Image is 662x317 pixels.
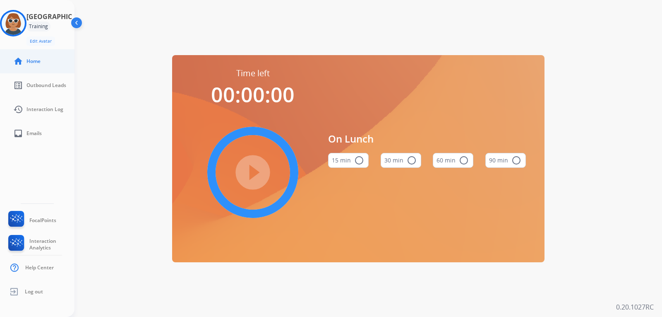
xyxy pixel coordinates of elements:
[26,58,41,65] span: Home
[459,155,469,165] mat-icon: radio_button_unchecked
[236,68,270,79] span: Time left
[407,155,417,165] mat-icon: radio_button_unchecked
[26,22,50,31] div: Training
[13,128,23,138] mat-icon: inbox
[13,56,23,66] mat-icon: home
[13,104,23,114] mat-icon: history
[211,80,295,109] span: 00:00:00
[13,80,23,90] mat-icon: list_alt
[7,211,56,230] a: FocalPoints
[29,238,74,251] span: Interaction Analytics
[511,155,521,165] mat-icon: radio_button_unchecked
[354,155,364,165] mat-icon: radio_button_unchecked
[616,302,654,312] p: 0.20.1027RC
[485,153,526,168] button: 90 min
[2,12,25,35] img: avatar
[433,153,473,168] button: 60 min
[25,264,54,271] span: Help Center
[381,153,421,168] button: 30 min
[328,153,369,168] button: 15 min
[26,82,66,89] span: Outbound Leads
[26,106,63,113] span: Interaction Log
[7,235,74,254] a: Interaction Analytics
[328,131,526,146] span: On Lunch
[29,217,56,224] span: FocalPoints
[25,288,43,295] span: Log out
[26,12,95,22] h3: [GEOGRAPHIC_DATA]
[26,130,42,137] span: Emails
[26,36,55,46] button: Edit Avatar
